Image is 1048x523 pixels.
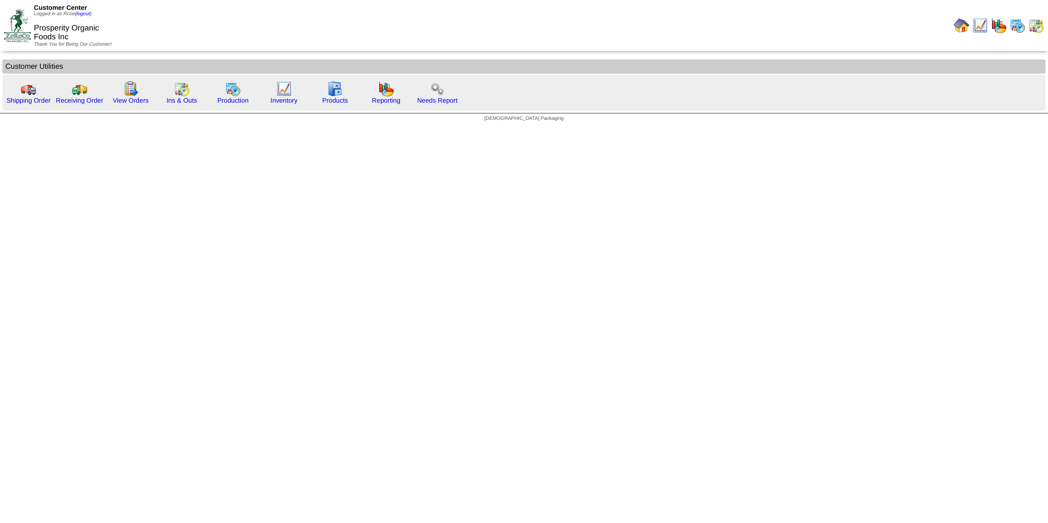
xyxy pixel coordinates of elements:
[34,4,87,11] span: Customer Center
[56,97,103,104] a: Receiving Order
[174,81,190,97] img: calendarinout.gif
[1028,18,1044,33] img: calendarinout.gif
[429,81,445,97] img: workflow.png
[972,18,988,33] img: line_graph.gif
[113,97,148,104] a: View Orders
[484,116,564,121] span: [DEMOGRAPHIC_DATA] Packaging
[327,81,343,97] img: cabinet.gif
[34,11,91,17] span: Logged in as Rcoe
[6,97,51,104] a: Shipping Order
[34,42,112,47] span: Thank You for Being Our Customer!
[21,81,36,97] img: truck.gif
[378,81,394,97] img: graph.gif
[4,9,31,42] img: ZoRoCo_Logo(Green%26Foil)%20jpg.webp
[167,97,197,104] a: Ins & Outs
[991,18,1007,33] img: graph.gif
[225,81,241,97] img: calendarprod.gif
[217,97,249,104] a: Production
[34,24,99,41] span: Prosperity Organic Foods Inc
[276,81,292,97] img: line_graph.gif
[271,97,298,104] a: Inventory
[322,97,348,104] a: Products
[72,81,87,97] img: truck2.gif
[954,18,969,33] img: home.gif
[2,59,1046,74] td: Customer Utilities
[1010,18,1025,33] img: calendarprod.gif
[417,97,457,104] a: Needs Report
[123,81,139,97] img: workorder.gif
[372,97,400,104] a: Reporting
[75,11,91,17] a: (logout)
